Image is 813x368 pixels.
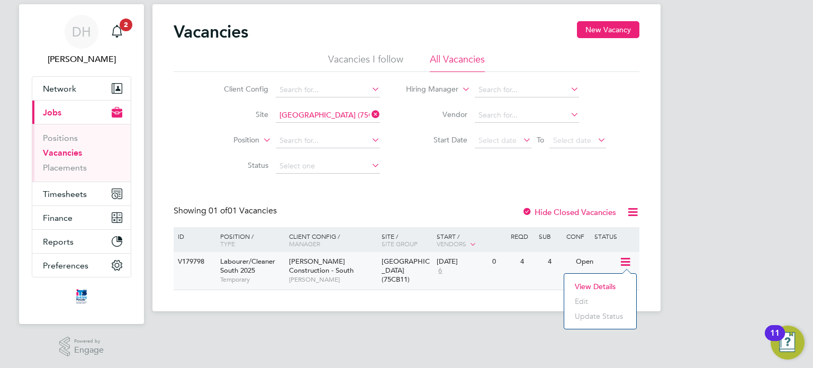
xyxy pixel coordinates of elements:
span: DH [72,25,91,39]
button: Jobs [32,101,131,124]
span: To [534,133,547,147]
a: Powered byEngage [59,337,104,357]
label: Start Date [406,135,467,145]
div: 11 [770,333,780,347]
div: V179798 [175,252,212,272]
div: Conf [564,227,591,245]
div: Sub [536,227,564,245]
input: Search for... [276,108,380,123]
span: 2 [120,19,132,31]
div: ID [175,227,212,245]
button: Network [32,77,131,100]
button: Finance [32,206,131,229]
div: Jobs [32,124,131,182]
input: Select one [276,159,380,174]
button: Reports [32,230,131,253]
span: Temporary [220,275,284,284]
label: Hiring Manager [398,84,458,95]
span: Vendors [437,239,466,248]
span: 6 [437,266,444,275]
li: Edit [570,294,631,309]
input: Search for... [475,83,579,97]
span: Reports [43,237,74,247]
span: Engage [74,346,104,355]
span: [PERSON_NAME] Construction - South [289,257,354,275]
label: Hide Closed Vacancies [522,207,616,217]
span: Jobs [43,107,61,118]
div: 4 [545,252,573,272]
label: Status [207,160,268,170]
button: New Vacancy [577,21,639,38]
span: Labourer/Cleaner South 2025 [220,257,275,275]
span: Powered by [74,337,104,346]
a: DH[PERSON_NAME] [32,15,131,66]
div: Reqd [508,227,536,245]
li: Update Status [570,309,631,324]
label: Vendor [406,110,467,119]
a: Positions [43,133,78,143]
div: Open [573,252,619,272]
span: [PERSON_NAME] [289,275,376,284]
a: Go to home page [32,288,131,305]
nav: Main navigation [19,4,144,324]
div: Position / [212,227,286,253]
li: View Details [570,279,631,294]
li: All Vacancies [430,53,485,72]
button: Timesheets [32,182,131,205]
span: [GEOGRAPHIC_DATA] (75CB11) [382,257,430,284]
span: Manager [289,239,320,248]
label: Client Config [207,84,268,94]
button: Open Resource Center, 11 new notifications [771,326,805,360]
a: Vacancies [43,148,82,158]
span: Timesheets [43,189,87,199]
input: Search for... [475,108,579,123]
span: Type [220,239,235,248]
span: Finance [43,213,73,223]
img: itsconstruction-logo-retina.png [74,288,89,305]
h2: Vacancies [174,21,248,42]
div: Start / [434,227,508,254]
div: Site / [379,227,435,253]
label: Site [207,110,268,119]
span: Select date [478,136,517,145]
a: Placements [43,163,87,173]
input: Search for... [276,133,380,148]
div: Showing [174,205,279,217]
div: Client Config / [286,227,379,253]
span: Preferences [43,261,88,271]
span: Daniel Hayward [32,53,131,66]
button: Preferences [32,254,131,277]
li: Vacancies I follow [328,53,403,72]
div: 4 [518,252,545,272]
div: [DATE] [437,257,487,266]
input: Search for... [276,83,380,97]
span: Network [43,84,76,94]
span: 01 of [209,205,228,216]
span: 01 Vacancies [209,205,277,216]
a: 2 [106,15,128,49]
div: Status [592,227,638,245]
span: Site Group [382,239,418,248]
span: Select date [553,136,591,145]
label: Position [198,135,259,146]
div: 0 [490,252,517,272]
